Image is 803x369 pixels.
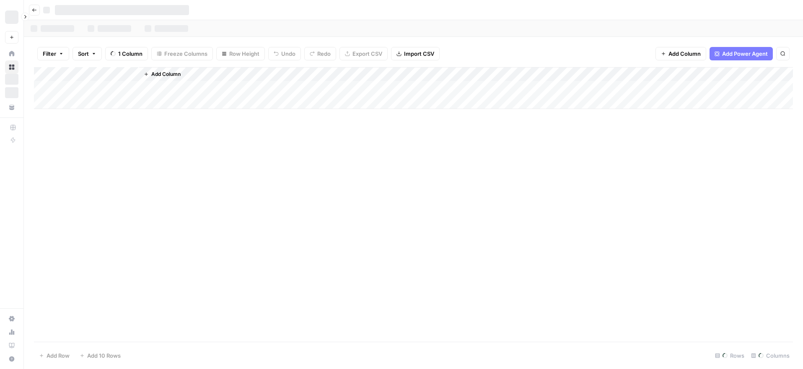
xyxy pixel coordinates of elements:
span: Undo [281,49,295,58]
a: Home [5,47,18,60]
button: Add Row [34,349,75,362]
button: Row Height [216,47,265,60]
span: 1 Column [118,49,142,58]
span: Redo [317,49,331,58]
button: Import CSV [391,47,440,60]
button: Add Column [140,69,184,80]
span: Add Column [668,49,701,58]
button: 1 Column [105,47,148,60]
button: Undo [268,47,301,60]
button: Freeze Columns [151,47,213,60]
button: Filter [37,47,69,60]
button: Add 10 Rows [75,349,126,362]
span: Freeze Columns [164,49,207,58]
span: Add Power Agent [722,49,768,58]
a: Learning Hub [5,339,18,352]
div: Rows [712,349,748,362]
button: Redo [304,47,336,60]
button: Help + Support [5,352,18,366]
a: Browse [5,60,18,74]
button: Add Power Agent [710,47,773,60]
span: Export CSV [352,49,382,58]
button: Export CSV [339,47,388,60]
a: Usage [5,325,18,339]
span: Row Height [229,49,259,58]
span: Add Row [47,351,70,360]
a: Your Data [5,101,18,114]
button: Sort [73,47,102,60]
span: Add 10 Rows [87,351,121,360]
a: Settings [5,312,18,325]
span: Sort [78,49,89,58]
span: Import CSV [404,49,434,58]
span: Add Column [151,70,181,78]
span: Filter [43,49,56,58]
button: Add Column [655,47,706,60]
div: Columns [748,349,793,362]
